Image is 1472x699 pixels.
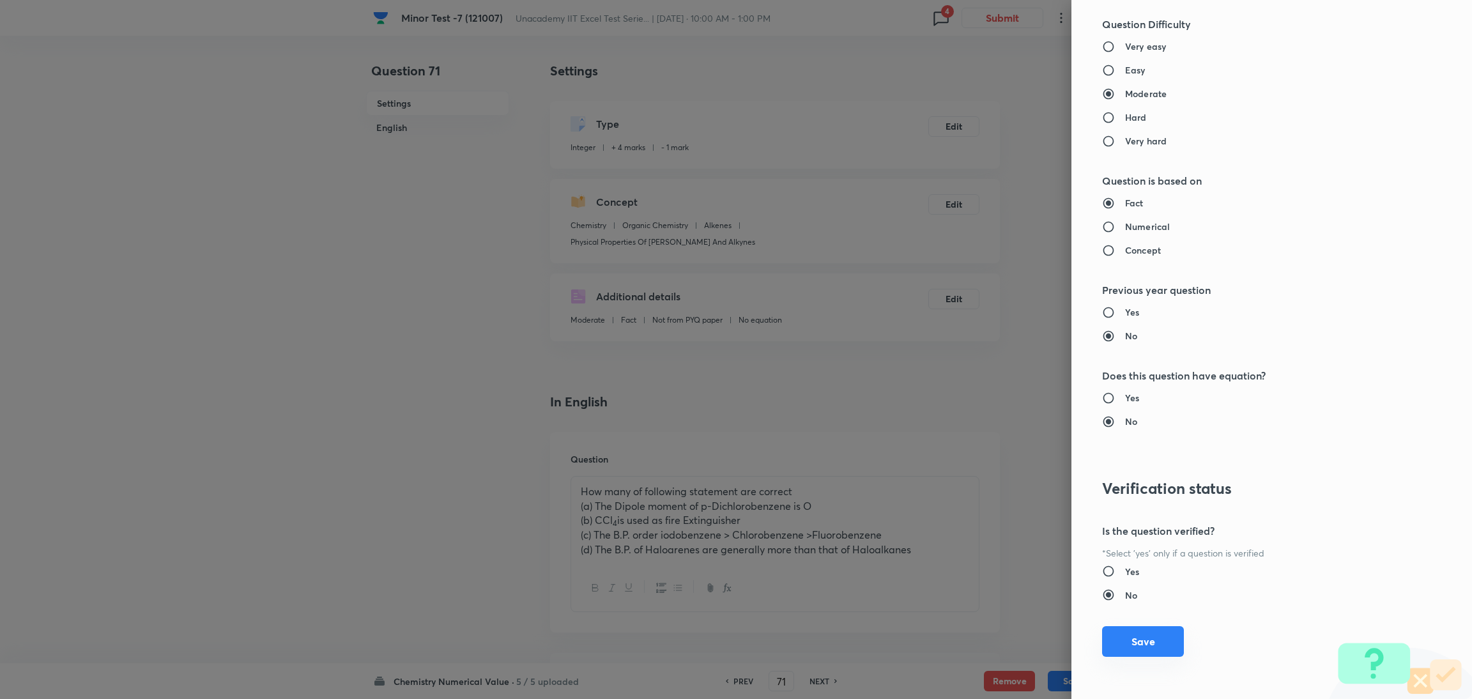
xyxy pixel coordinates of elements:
[1102,546,1399,560] p: *Select 'yes' only if a question is verified
[1102,173,1399,188] h5: Question is based on
[1102,17,1399,32] h5: Question Difficulty
[1102,626,1184,657] button: Save
[1125,415,1137,428] h6: No
[1125,134,1167,148] h6: Very hard
[1125,391,1139,404] h6: Yes
[1125,196,1144,210] h6: Fact
[1125,243,1161,257] h6: Concept
[1125,220,1170,233] h6: Numerical
[1102,523,1399,539] h5: Is the question verified?
[1125,40,1166,53] h6: Very easy
[1102,368,1399,383] h5: Does this question have equation?
[1102,479,1399,498] h3: Verification status
[1125,565,1139,578] h6: Yes
[1125,111,1147,124] h6: Hard
[1125,329,1137,342] h6: No
[1125,63,1146,77] h6: Easy
[1125,305,1139,319] h6: Yes
[1102,282,1399,298] h5: Previous year question
[1125,588,1137,602] h6: No
[1125,87,1167,100] h6: Moderate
